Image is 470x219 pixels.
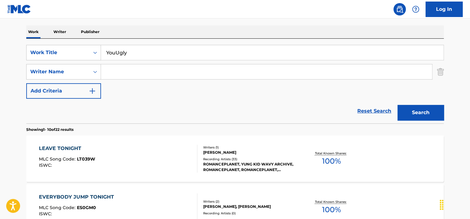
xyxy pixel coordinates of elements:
button: Add Criteria [26,83,101,99]
div: Recording Artists ( 33 ) [203,157,296,161]
span: ISWC : [39,211,53,217]
div: Recording Artists ( 0 ) [203,211,296,216]
div: Writers ( 2 ) [203,199,296,204]
p: Total Known Shares: [315,151,348,156]
div: Help [409,3,422,15]
div: [PERSON_NAME], [PERSON_NAME] [203,204,296,209]
div: Work Title [30,49,86,56]
a: Reset Search [354,104,394,118]
div: চ্যাট উইজেট [439,189,470,219]
span: LT039W [77,156,95,162]
p: Total Known Shares: [315,200,348,204]
iframe: Chat Widget [439,189,470,219]
div: টেনে আনুন [437,195,447,214]
p: Showing 1 - 10 of 22 results [26,127,73,132]
span: MLC Song Code : [39,156,77,162]
p: Publisher [79,25,101,38]
span: ES0GM0 [77,205,96,210]
div: Writers ( 1 ) [203,145,296,150]
p: Writer [52,25,68,38]
div: EVERYBODY JUMP TONIGHT [39,193,117,201]
a: Public Search [393,3,406,15]
span: 100 % [322,156,341,167]
a: Log In [426,2,463,17]
p: Work [26,25,40,38]
img: Delete Criterion [437,64,444,79]
a: LEAVE TONIGHTMLC Song Code:LT039WISWC:Writers (1)[PERSON_NAME]Recording Artists (33)ROMANCEPLANET... [26,135,444,182]
img: help [412,6,419,13]
span: MLC Song Code : [39,205,77,210]
img: MLC Logo [7,5,31,14]
div: Writer Name [30,68,86,75]
div: ROMANCEPLANET, YUNG KID WAVY ARCHIVE, ROMANCEPLANET, ROMANCEPLANET, ROMANCEPLANET [203,161,296,173]
button: Search [397,105,444,120]
span: 100 % [322,204,341,215]
div: [PERSON_NAME] [203,150,296,155]
img: 9d2ae6d4665cec9f34b9.svg [89,87,96,95]
div: LEAVE TONIGHT [39,145,95,152]
form: Search Form [26,45,444,123]
img: search [396,6,403,13]
span: ISWC : [39,162,53,168]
